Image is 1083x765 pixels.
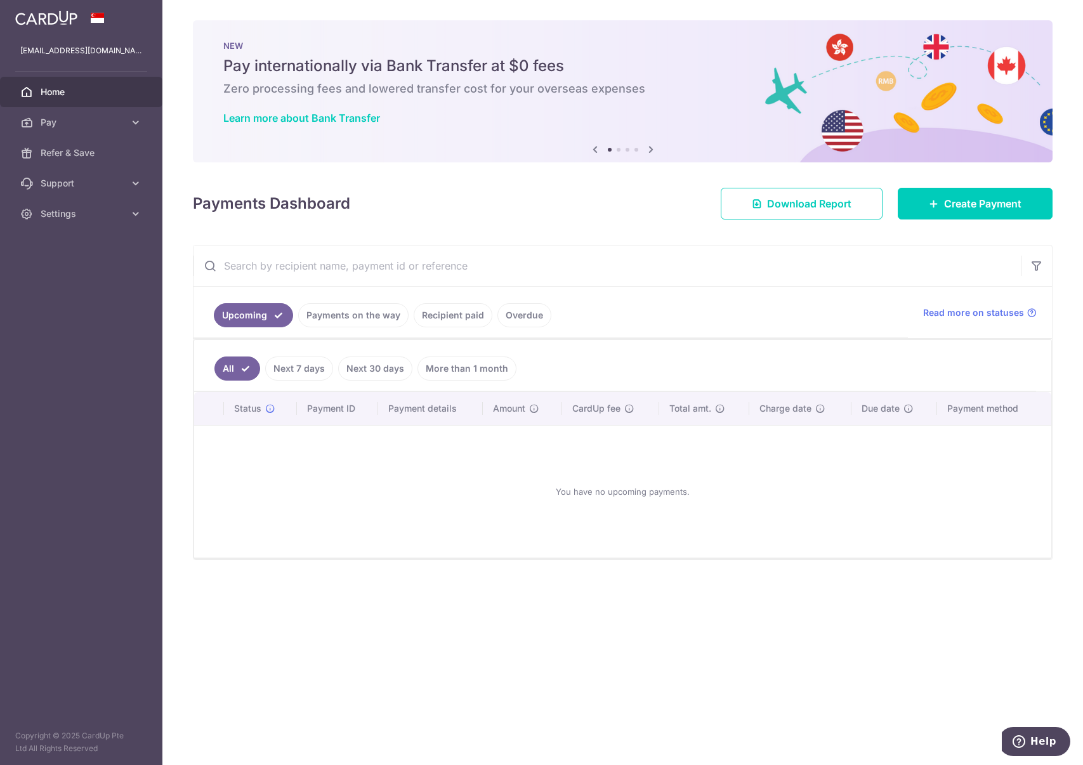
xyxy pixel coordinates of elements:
[378,392,483,425] th: Payment details
[20,44,142,57] p: [EMAIL_ADDRESS][DOMAIN_NAME]
[265,356,333,381] a: Next 7 days
[898,188,1053,219] a: Create Payment
[223,112,380,124] a: Learn more about Bank Transfer
[923,306,1037,319] a: Read more on statuses
[214,356,260,381] a: All
[767,196,851,211] span: Download Report
[41,147,124,159] span: Refer & Save
[41,86,124,98] span: Home
[497,303,551,327] a: Overdue
[223,81,1022,96] h6: Zero processing fees and lowered transfer cost for your overseas expenses
[234,402,261,415] span: Status
[194,245,1021,286] input: Search by recipient name, payment id or reference
[193,192,350,215] h4: Payments Dashboard
[338,356,412,381] a: Next 30 days
[493,402,525,415] span: Amount
[223,56,1022,76] h5: Pay internationally via Bank Transfer at $0 fees
[862,402,900,415] span: Due date
[572,402,620,415] span: CardUp fee
[209,436,1036,547] div: You have no upcoming payments.
[41,207,124,220] span: Settings
[298,303,409,327] a: Payments on the way
[41,177,124,190] span: Support
[214,303,293,327] a: Upcoming
[1002,727,1070,759] iframe: Opens a widget where you can find more information
[193,20,1053,162] img: Bank transfer banner
[297,392,378,425] th: Payment ID
[759,402,811,415] span: Charge date
[223,41,1022,51] p: NEW
[923,306,1024,319] span: Read more on statuses
[721,188,883,219] a: Download Report
[15,10,77,25] img: CardUp
[41,116,124,129] span: Pay
[937,392,1051,425] th: Payment method
[414,303,492,327] a: Recipient paid
[417,356,516,381] a: More than 1 month
[669,402,711,415] span: Total amt.
[944,196,1021,211] span: Create Payment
